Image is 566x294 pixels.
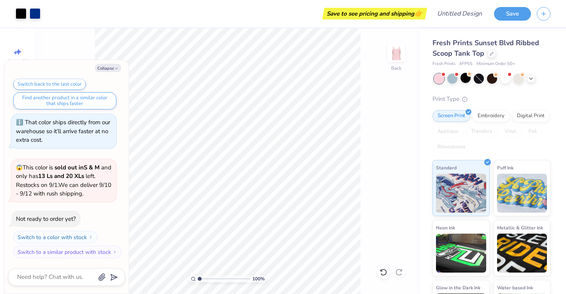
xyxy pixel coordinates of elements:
[473,110,510,122] div: Embroidery
[494,7,531,21] button: Save
[497,283,533,292] span: Water based Ink
[16,164,111,198] span: This color is and only has left . Restocks on 9/1. We can deliver 9/10 - 9/12 with rush shipping.
[459,61,473,67] span: # FP55
[432,126,464,137] div: Applique
[388,45,404,61] img: Back
[324,8,425,19] div: Save to see pricing and shipping
[497,224,543,232] span: Metallic & Glitter Ink
[476,61,515,67] span: Minimum Order: 50 +
[16,118,110,144] div: That color ships directly from our warehouse so it’ll arrive faster at no extra cost.
[436,234,486,273] img: Neon Ink
[88,235,93,239] img: Switch to a color with stock
[13,92,116,109] button: Find another product in a similar color that ships faster
[112,250,117,254] img: Switch to a similar product with stock
[512,110,550,122] div: Digital Print
[432,110,470,122] div: Screen Print
[38,172,84,180] strong: 13 Ls and 20 XLs
[252,275,265,282] span: 100 %
[432,141,470,153] div: Rhinestones
[391,65,401,72] div: Back
[414,9,423,18] span: 👉
[497,174,547,213] img: Puff Ink
[95,64,121,72] button: Collapse
[432,61,455,67] span: Fresh Prints
[436,174,486,213] img: Standard
[9,58,27,64] span: Image AI
[432,38,539,58] span: Fresh Prints Sunset Blvd Ribbed Scoop Tank Top
[497,164,513,172] span: Puff Ink
[499,126,521,137] div: Vinyl
[497,234,547,273] img: Metallic & Glitter Ink
[16,164,23,171] span: 😱
[54,164,100,171] strong: sold out in S & M
[432,95,550,104] div: Print Type
[436,283,480,292] span: Glow in the Dark Ink
[13,79,86,90] button: Switch back to the last color
[436,224,455,232] span: Neon Ink
[13,231,97,243] button: Switch to a color with stock
[436,164,457,172] span: Standard
[524,126,542,137] div: Foil
[13,246,121,258] button: Switch to a similar product with stock
[431,6,488,21] input: Untitled Design
[16,215,76,223] div: Not ready to order yet?
[466,126,497,137] div: Transfers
